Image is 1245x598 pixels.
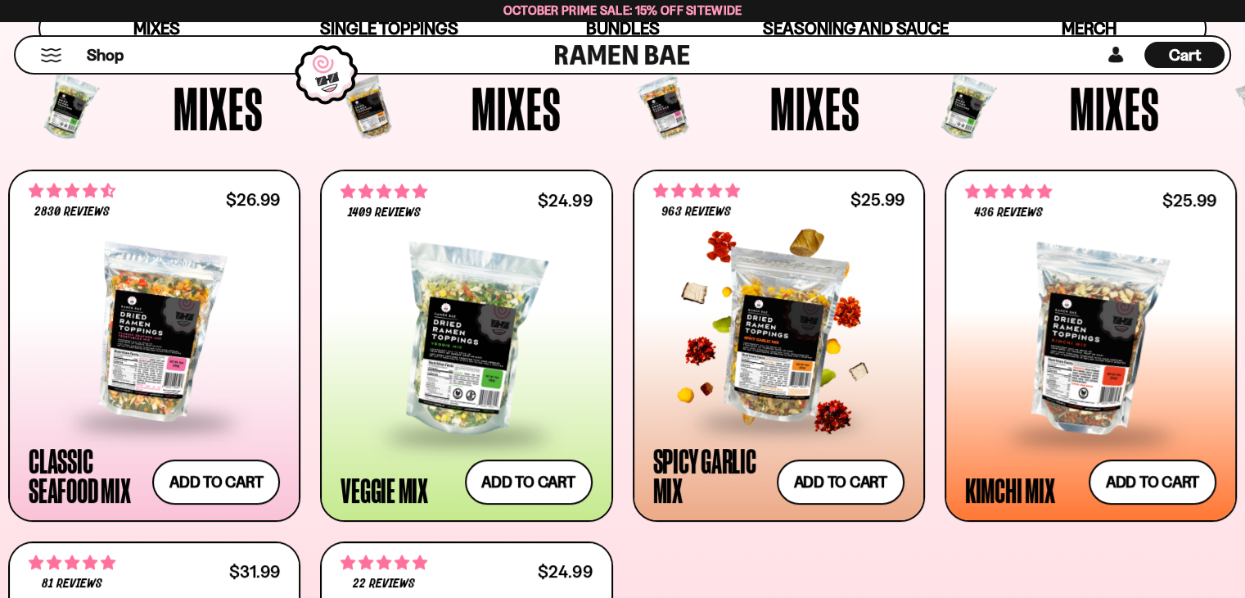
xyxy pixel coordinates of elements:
span: 4.82 stars [341,552,427,573]
span: Mixes [770,78,860,138]
a: 4.76 stars 436 reviews $25.99 Kimchi Mix Add to cart [945,170,1237,522]
button: Add to cart [152,460,280,505]
span: 4.68 stars [29,180,115,202]
span: Mixes [1070,78,1160,138]
span: 81 reviews [42,578,102,591]
a: 4.68 stars 2830 reviews $26.99 Classic Seafood Mix Add to cart [8,170,300,522]
div: Spicy Garlic Mix [653,446,769,505]
div: $25.99 [1162,193,1216,208]
div: Veggie Mix [341,475,428,505]
span: 4.75 stars [653,180,740,202]
div: $31.99 [229,564,280,579]
span: Mixes [174,78,264,138]
span: 436 reviews [974,206,1043,220]
a: 4.75 stars 963 reviews $25.99 Spicy Garlic Mix Add to cart [633,170,925,522]
span: 963 reviews [661,206,730,219]
button: Add to cart [465,460,593,505]
a: Shop [87,42,124,68]
div: $25.99 [850,192,904,207]
span: 2830 reviews [34,206,110,219]
span: Shop [87,44,124,66]
span: 4.83 stars [29,552,115,573]
span: 22 reviews [353,578,415,591]
button: Mobile Menu Trigger [40,48,62,62]
div: Classic Seafood Mix [29,446,144,505]
span: Cart [1169,45,1201,65]
div: $24.99 [538,193,592,208]
div: Kimchi Mix [965,475,1055,505]
span: 4.76 stars [341,181,427,202]
div: $26.99 [226,192,280,207]
span: 4.76 stars [965,181,1052,202]
span: 1409 reviews [348,206,421,220]
button: Add to cart [777,460,904,505]
button: Add to cart [1089,460,1216,505]
span: October Prime Sale: 15% off Sitewide [503,2,742,18]
div: $24.99 [538,564,592,579]
a: 4.76 stars 1409 reviews $24.99 Veggie Mix Add to cart [320,170,612,522]
div: Cart [1144,37,1225,73]
span: Mixes [471,78,562,138]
